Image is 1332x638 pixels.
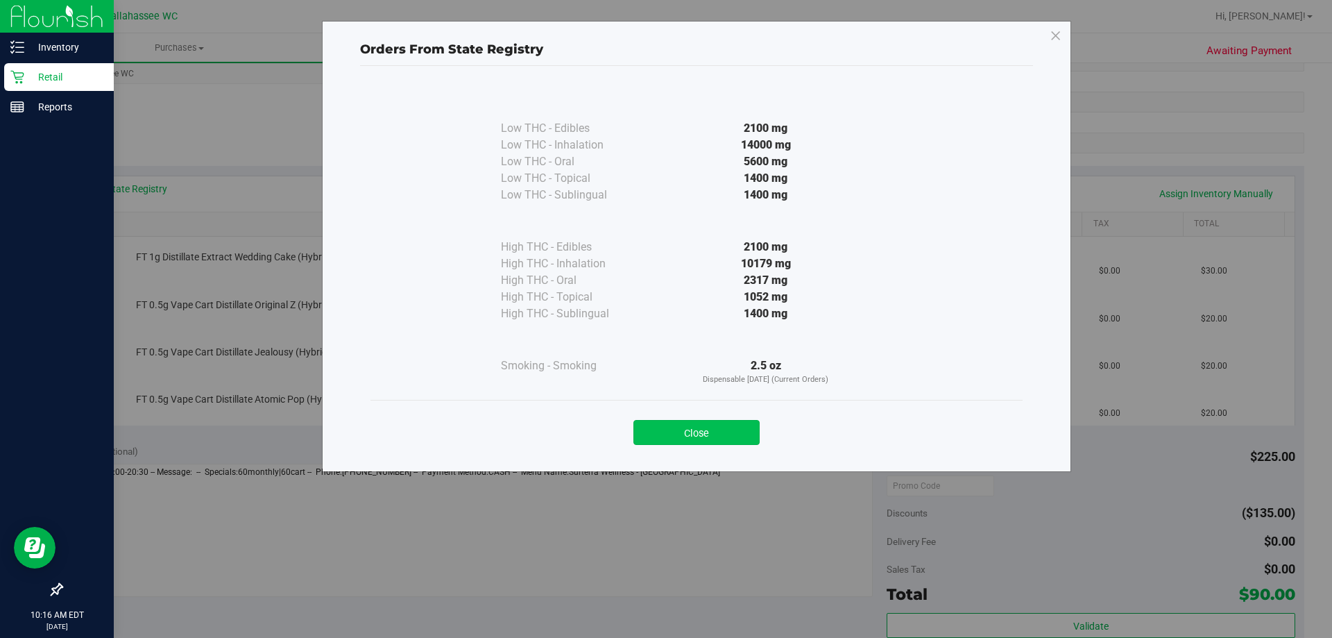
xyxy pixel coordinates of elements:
[501,170,640,187] div: Low THC - Topical
[10,100,24,114] inline-svg: Reports
[640,170,892,187] div: 1400 mg
[501,120,640,137] div: Low THC - Edibles
[6,621,108,632] p: [DATE]
[501,305,640,322] div: High THC - Sublingual
[10,70,24,84] inline-svg: Retail
[6,609,108,621] p: 10:16 AM EDT
[360,42,543,57] span: Orders From State Registry
[640,239,892,255] div: 2100 mg
[501,289,640,305] div: High THC - Topical
[24,39,108,56] p: Inventory
[640,120,892,137] div: 2100 mg
[24,69,108,85] p: Retail
[501,153,640,170] div: Low THC - Oral
[640,289,892,305] div: 1052 mg
[640,272,892,289] div: 2317 mg
[501,239,640,255] div: High THC - Edibles
[640,255,892,272] div: 10179 mg
[640,153,892,170] div: 5600 mg
[501,255,640,272] div: High THC - Inhalation
[24,99,108,115] p: Reports
[501,137,640,153] div: Low THC - Inhalation
[633,420,760,445] button: Close
[640,187,892,203] div: 1400 mg
[501,272,640,289] div: High THC - Oral
[10,40,24,54] inline-svg: Inventory
[640,137,892,153] div: 14000 mg
[14,527,55,569] iframe: Resource center
[640,305,892,322] div: 1400 mg
[640,374,892,386] p: Dispensable [DATE] (Current Orders)
[501,187,640,203] div: Low THC - Sublingual
[640,358,892,386] div: 2.5 oz
[501,358,640,374] div: Smoking - Smoking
